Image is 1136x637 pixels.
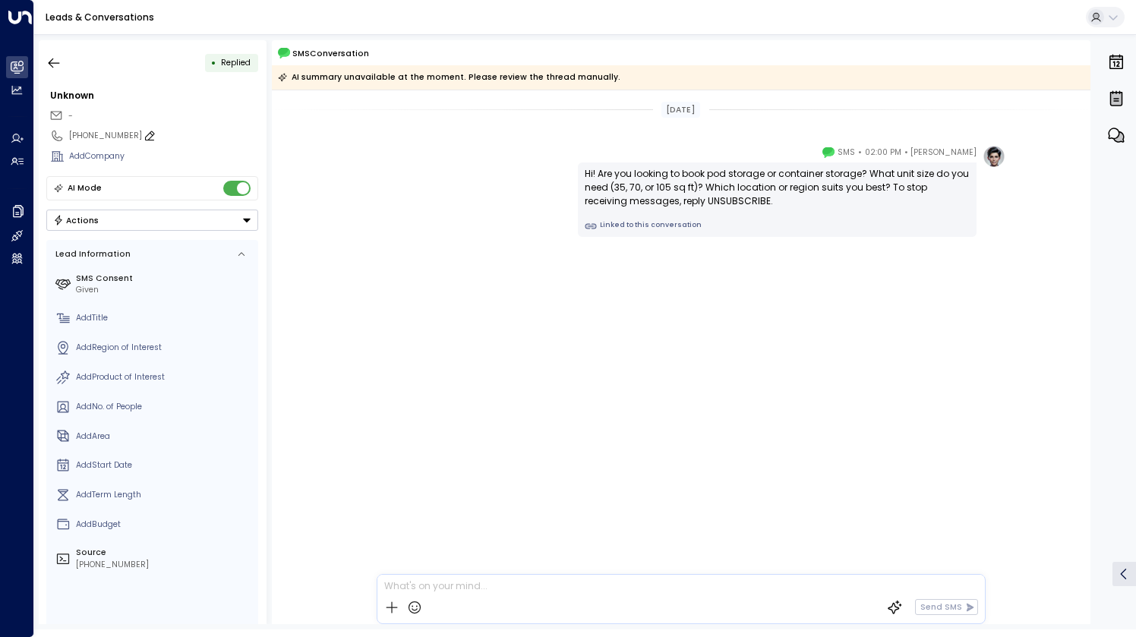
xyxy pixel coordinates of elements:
[76,559,254,571] div: [PHONE_NUMBER]
[585,167,970,208] div: Hi! Are you looking to book pod storage or container storage? What unit size do you need (35, 70,...
[76,459,254,471] div: AddStart Date
[221,57,251,68] span: Replied
[76,401,254,413] div: AddNo. of People
[858,145,862,160] span: •
[46,210,258,231] button: Actions
[983,145,1005,168] img: profile-logo.png
[278,70,620,85] div: AI summary unavailable at the moment. Please review the thread manually.
[69,150,258,162] div: AddCompany
[838,145,855,160] span: SMS
[52,248,131,260] div: Lead Information
[76,430,254,443] div: AddArea
[76,312,254,324] div: AddTitle
[76,547,254,559] label: Source
[68,110,73,121] span: -
[910,145,977,160] span: [PERSON_NAME]
[53,215,99,225] div: Actions
[76,342,254,354] div: AddRegion of Interest
[76,284,254,296] div: Given
[50,89,258,102] div: Unknown
[46,210,258,231] div: Button group with a nested menu
[211,52,216,73] div: •
[76,489,254,501] div: AddTerm Length
[68,181,102,196] div: AI Mode
[661,102,700,118] div: [DATE]
[904,145,908,160] span: •
[76,519,254,531] div: AddBudget
[46,11,154,24] a: Leads & Conversations
[292,47,369,60] span: SMS Conversation
[76,273,254,285] label: SMS Consent
[585,220,970,232] a: Linked to this conversation
[865,145,901,160] span: 02:00 PM
[76,371,254,383] div: AddProduct of Interest
[69,130,258,142] div: [PHONE_NUMBER]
